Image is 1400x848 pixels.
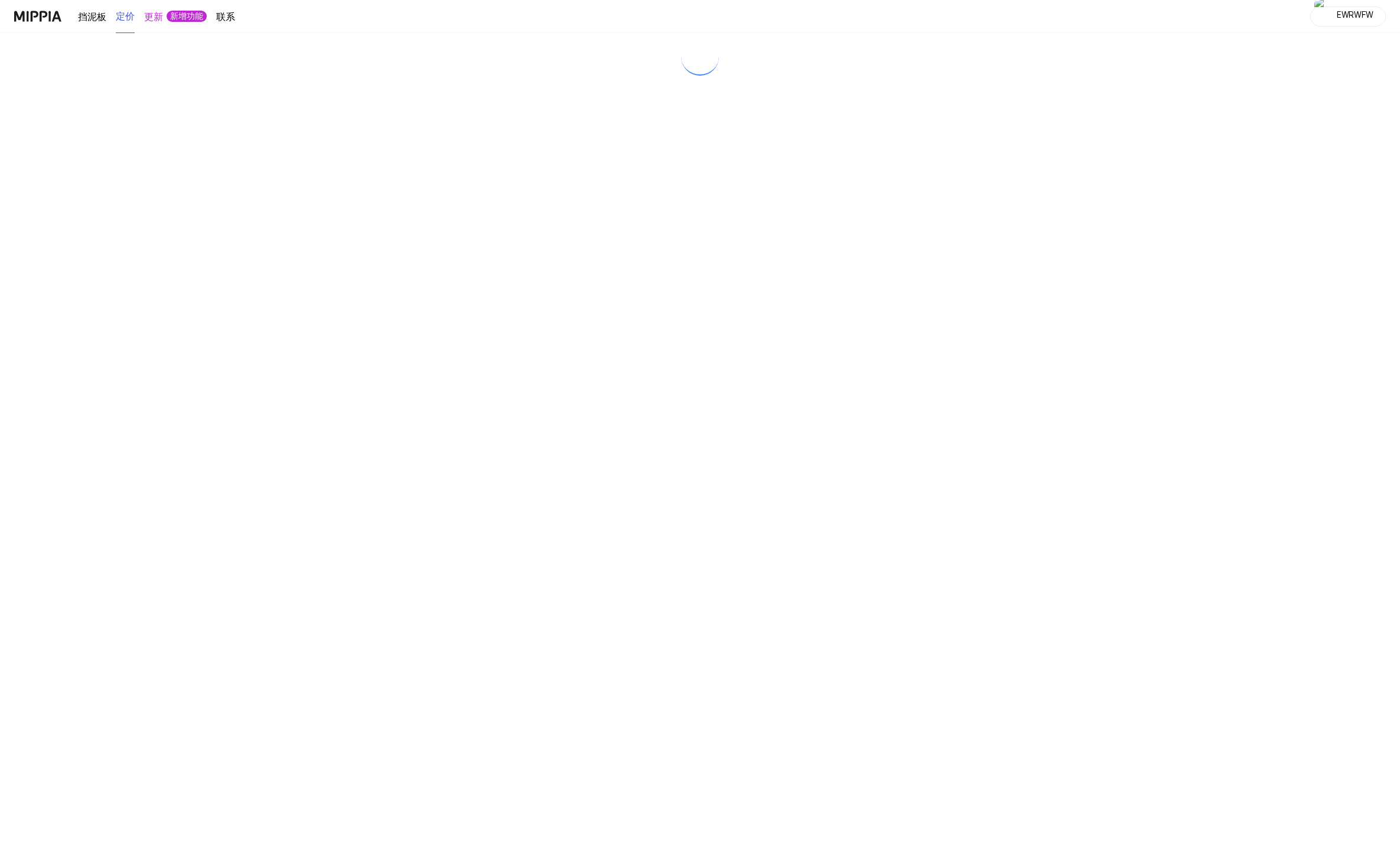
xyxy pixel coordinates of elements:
div: EWRWFW [1332,9,1378,22]
a: 更新 [144,10,163,24]
button: 轮廓EWRWFW [1310,7,1386,27]
div: 新增功能 [167,11,207,22]
a: 定价 [116,1,135,33]
a: 联系 [216,10,235,24]
a: 挡泥板 [78,10,106,24]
